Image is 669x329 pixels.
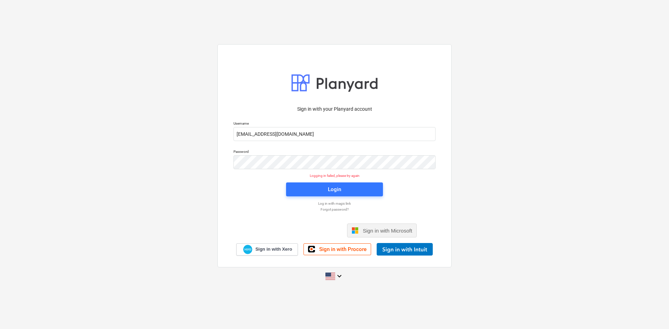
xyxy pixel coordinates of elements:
[255,246,292,252] span: Sign in with Xero
[236,243,298,256] a: Sign in with Xero
[249,223,345,238] iframe: Sisselogimine Google'i nupu abil
[243,245,252,254] img: Xero logo
[335,272,344,280] i: keyboard_arrow_down
[230,207,439,212] a: Forgot password?
[634,296,669,329] iframe: Chat Widget
[352,227,359,234] img: Microsoft logo
[233,127,436,141] input: Username
[229,173,440,178] p: Logging in failed, please try again
[328,185,341,194] div: Login
[286,182,383,196] button: Login
[233,105,436,113] p: Sign in with your Planyard account
[363,228,412,234] span: Sign in with Microsoft
[230,201,439,206] a: Log in with magic link
[303,243,371,255] a: Sign in with Procore
[233,149,436,155] p: Password
[233,121,436,127] p: Username
[319,246,367,252] span: Sign in with Procore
